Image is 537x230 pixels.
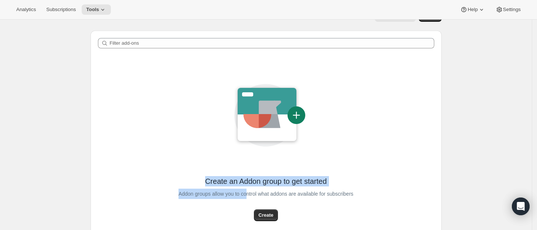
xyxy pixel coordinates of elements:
[86,7,99,13] span: Tools
[110,38,434,48] input: Filter add-ons
[179,189,353,199] span: Addon groups allow you to control what addons are available for subscribers
[258,212,273,219] span: Create
[12,4,40,15] button: Analytics
[491,4,525,15] button: Settings
[42,4,80,15] button: Subscriptions
[254,209,278,221] button: Create
[46,7,76,13] span: Subscriptions
[82,4,111,15] button: Tools
[205,176,327,186] span: Create an Addon group to get started
[16,7,36,13] span: Analytics
[503,7,521,13] span: Settings
[468,7,477,13] span: Help
[456,4,489,15] button: Help
[512,198,530,215] div: Open Intercom Messenger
